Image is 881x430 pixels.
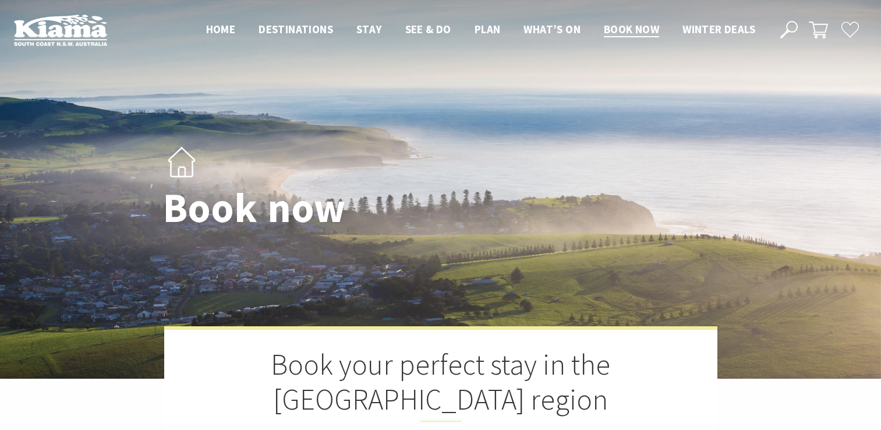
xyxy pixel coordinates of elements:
[222,347,659,422] h2: Book your perfect stay in the [GEOGRAPHIC_DATA] region
[475,22,501,36] span: Plan
[405,22,451,36] span: See & Do
[259,22,333,36] span: Destinations
[14,14,107,46] img: Kiama Logo
[523,22,581,36] span: What’s On
[163,186,492,231] h1: Book now
[604,22,659,36] span: Book now
[356,22,382,36] span: Stay
[682,22,755,36] span: Winter Deals
[206,22,236,36] span: Home
[194,20,767,40] nav: Main Menu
